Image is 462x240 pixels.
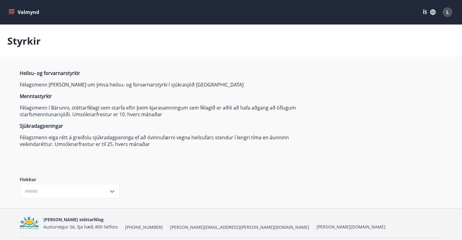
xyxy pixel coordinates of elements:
span: [PHONE_NUMBER] [125,224,163,230]
p: Félagsmenn eiga rétt á greiðslu sjúkradagpeninga ef að óvinnufærni vegna heilsufars stendur í len... [20,134,306,147]
a: [PERSON_NAME][DOMAIN_NAME] [317,224,385,230]
strong: Menntastyrkir [20,93,52,100]
img: Bz2lGXKH3FXEIQKvoQ8VL0Fr0uCiWgfgA3I6fSs8.png [20,217,39,230]
span: [PERSON_NAME][EMAIL_ADDRESS][PERSON_NAME][DOMAIN_NAME] [170,224,309,230]
p: Styrkir [7,34,41,48]
label: Flokkur [20,177,120,183]
strong: Sjúkradagpeningar [20,123,63,129]
p: Félagsmenn í Bárunni, stéttarfélagi sem starfa eftir þeim kjarasamningum sem félagið er aðili að ... [20,104,306,118]
button: L [440,5,455,19]
span: [PERSON_NAME] stéttarfélag [43,217,104,222]
span: L [446,9,449,15]
strong: Heilsu- og forvarnarstyrkir [20,70,80,76]
p: Félagsmenn [PERSON_NAME] um ýmsa heilsu- og forvarnarstyrki í sjúkrasjóð [GEOGRAPHIC_DATA] [20,81,306,88]
button: ÍS [419,7,439,18]
button: menu [7,7,42,18]
span: Austurvegur 56, 3ja hæð, 800 Selfoss [43,224,118,230]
